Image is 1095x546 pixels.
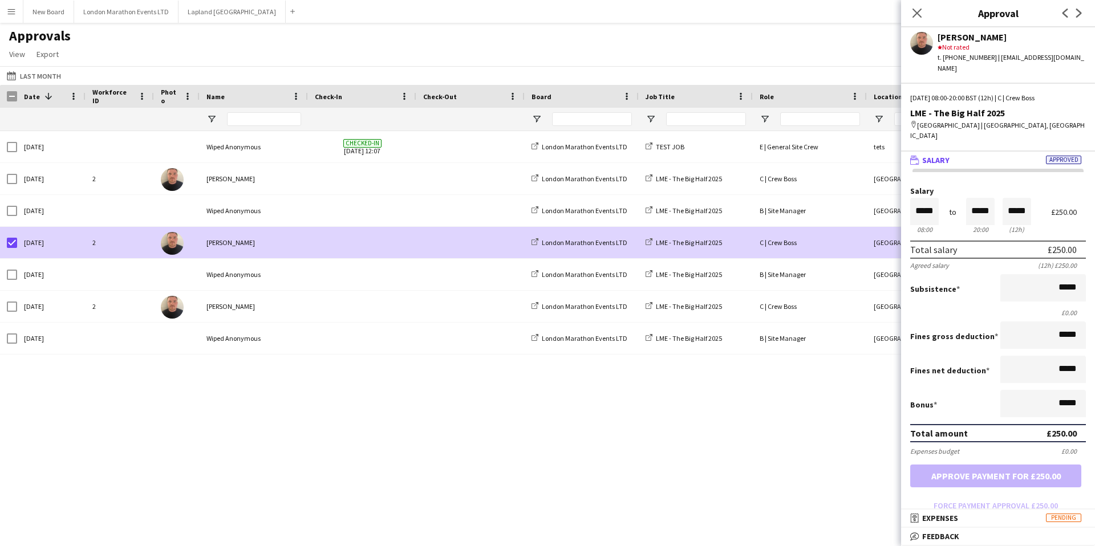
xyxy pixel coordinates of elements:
[227,112,301,126] input: Name Filter Input
[656,142,684,151] span: TEST JOB
[161,168,184,191] img: Joe Daniels
[966,225,995,234] div: 20:00
[74,1,179,23] button: London Marathon Events LTD
[910,187,1086,195] label: Salary
[161,232,184,255] img: Joe Daniels
[1046,156,1081,164] span: Approved
[200,227,308,258] div: [PERSON_NAME]
[161,296,184,319] img: Joe Daniels
[910,427,968,439] div: Total amount
[901,152,1095,169] mat-expansion-panel-header: SalaryApproved
[1038,261,1086,270] div: (12h) £250.00
[532,174,627,183] a: London Marathon Events LTD
[656,270,722,279] span: LME - The Big Half 2025
[32,47,63,62] a: Export
[5,69,63,83] button: Last Month
[17,291,86,322] div: [DATE]
[910,244,957,255] div: Total salary
[938,42,1086,52] div: Not rated
[92,88,133,105] span: Workforce ID
[910,400,937,410] label: Bonus
[753,227,867,258] div: C | Crew Boss
[646,114,656,124] button: Open Filter Menu
[161,88,179,105] span: Photo
[200,259,308,290] div: Wiped Anonymous
[200,131,308,162] div: Wiped Anonymous
[753,259,867,290] div: B | Site Manager
[666,112,746,126] input: Job Title Filter Input
[17,131,86,162] div: [DATE]
[938,52,1086,73] div: t. [PHONE_NUMBER] | [EMAIL_ADDRESS][DOMAIN_NAME]
[86,291,154,322] div: 2
[894,112,974,126] input: Location Filter Input
[179,1,286,23] button: Lapland [GEOGRAPHIC_DATA]
[1046,514,1081,522] span: Pending
[867,259,981,290] div: [GEOGRAPHIC_DATA]
[656,334,722,343] span: LME - The Big Half 2025
[343,139,382,148] span: Checked-in
[867,131,981,162] div: tets
[910,225,939,234] div: 08:00
[532,270,627,279] a: London Marathon Events LTD
[910,365,989,376] label: Fines net deduction
[542,238,627,247] span: London Marathon Events LTD
[753,163,867,194] div: C | Crew Boss
[542,206,627,215] span: London Marathon Events LTD
[532,302,627,311] a: London Marathon Events LTD
[646,142,684,151] a: TEST JOB
[17,227,86,258] div: [DATE]
[542,270,627,279] span: London Marathon Events LTD
[910,308,1086,317] div: £0.00
[17,195,86,226] div: [DATE]
[200,195,308,226] div: Wiped Anonymous
[938,32,1086,42] div: [PERSON_NAME]
[542,302,627,311] span: London Marathon Events LTD
[656,238,722,247] span: LME - The Big Half 2025
[1047,427,1077,439] div: £250.00
[17,163,86,194] div: [DATE]
[656,302,722,311] span: LME - The Big Half 2025
[552,112,632,126] input: Board Filter Input
[423,92,457,101] span: Check-Out
[780,112,860,126] input: Role Filter Input
[9,49,25,59] span: View
[542,142,627,151] span: London Marathon Events LTD
[200,323,308,354] div: Wiped Anonymous
[5,47,30,62] a: View
[532,206,627,215] a: London Marathon Events LTD
[901,528,1095,545] mat-expansion-panel-header: Feedback
[532,114,542,124] button: Open Filter Menu
[874,92,902,101] span: Location
[646,206,722,215] a: LME - The Big Half 2025
[646,238,722,247] a: LME - The Big Half 2025
[867,323,981,354] div: [GEOGRAPHIC_DATA]
[532,238,627,247] a: London Marathon Events LTD
[23,1,74,23] button: New Board
[910,93,1086,103] div: [DATE] 08:00-20:00 BST (12h) | C | Crew Boss
[867,227,981,258] div: [GEOGRAPHIC_DATA]
[910,120,1086,141] div: [GEOGRAPHIC_DATA] | [GEOGRAPHIC_DATA], [GEOGRAPHIC_DATA]
[532,142,627,151] a: London Marathon Events LTD
[646,174,722,183] a: LME - The Big Half 2025
[922,531,959,541] span: Feedback
[901,6,1095,21] h3: Approval
[542,174,627,183] span: London Marathon Events LTD
[753,323,867,354] div: B | Site Manager
[646,334,722,343] a: LME - The Big Half 2025
[867,291,981,322] div: [GEOGRAPHIC_DATA]
[646,92,675,101] span: Job Title
[922,513,958,523] span: Expenses
[910,447,959,455] div: Expenses budget
[532,334,627,343] a: London Marathon Events LTD
[910,108,1086,118] div: LME - The Big Half 2025
[200,291,308,322] div: [PERSON_NAME]
[542,334,627,343] span: London Marathon Events LTD
[532,92,551,101] span: Board
[760,92,774,101] span: Role
[910,331,998,341] label: Fines gross deduction
[901,510,1095,527] mat-expansion-panel-header: ExpensesPending
[753,131,867,162] div: E | General Site Crew
[36,49,59,59] span: Export
[17,323,86,354] div: [DATE]
[874,114,884,124] button: Open Filter Menu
